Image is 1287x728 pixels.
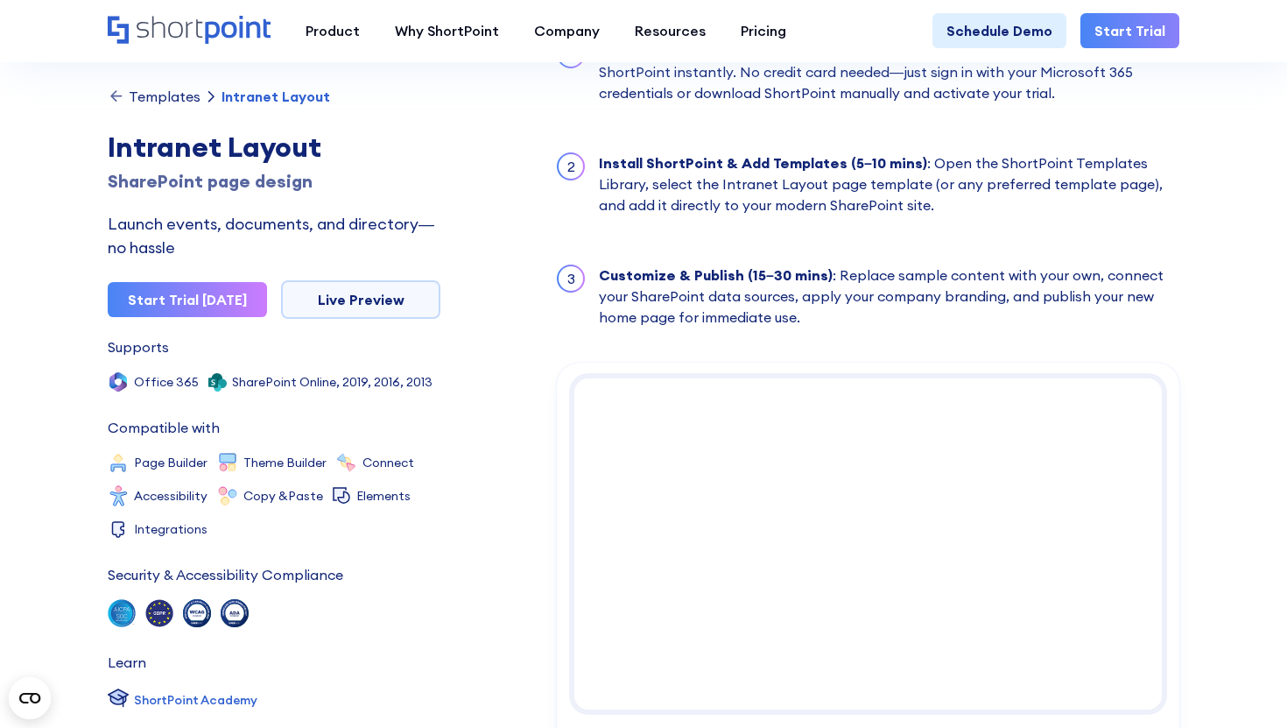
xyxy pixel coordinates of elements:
a: Why ShortPoint [377,13,517,48]
div: : Click "Start a Trial" and get access to ShortPoint instantly. No credit card needed—just sign i... [599,40,1179,103]
div: Templates [129,89,200,103]
div: Company [534,20,600,41]
iframe: How to use ShortPoint templates [574,378,1162,710]
div: Pricing [741,20,786,41]
a: Start Trial [DATE] [108,282,267,317]
a: ShortPoint Academy [108,687,257,713]
a: Company [517,13,617,48]
div: Why ShortPoint [395,20,499,41]
a: Home [108,16,271,46]
img: soc 2 [108,599,136,627]
strong: Install ShortPoint & Add Templates (5–10 mins) [599,154,927,172]
div: ShortPoint Academy [134,691,257,710]
a: Product [288,13,377,48]
div: Page Builder [134,456,207,469]
div: Learn [108,655,146,669]
div: Intranet Layout [108,126,440,168]
a: Schedule Demo [932,13,1066,48]
div: Accessibility [134,490,207,502]
a: Pricing [723,13,804,48]
div: : Open the ShortPoint Templates Library, select the Intranet Layout page template (or any preferr... [599,152,1179,216]
div: Elements [356,490,411,502]
div: : Replace sample content with your own, connect your SharePoint data sources, apply your company ... [599,265,1179,328]
div: SharePoint page design [108,168,440,194]
div: Integrations [134,523,207,535]
a: Live Preview [281,280,440,319]
div: Connect [362,456,414,469]
div: Product [306,20,360,41]
div: 3 [559,266,583,291]
strong: Customize & Publish (15–30 mins) [599,266,833,284]
iframe: Chat Widget [1199,644,1287,728]
div: SharePoint Online, 2019, 2016, 2013 [232,376,433,388]
a: Resources [617,13,723,48]
div: Security & Accessibility Compliance [108,568,343,582]
div: Intranet Layout [222,89,330,103]
a: Templates [108,88,200,105]
div: Supports [108,340,169,354]
div: Copy &Paste [243,490,323,502]
div: Launch events, documents, and directory—no hassle [108,212,440,259]
a: Start Trial [1080,13,1179,48]
button: Open CMP widget [9,677,51,719]
div: Office 365 [134,376,199,388]
div: 2 [559,154,583,179]
div: Theme Builder [243,456,327,469]
div: Resources [635,20,706,41]
div: Compatible with [108,421,220,435]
